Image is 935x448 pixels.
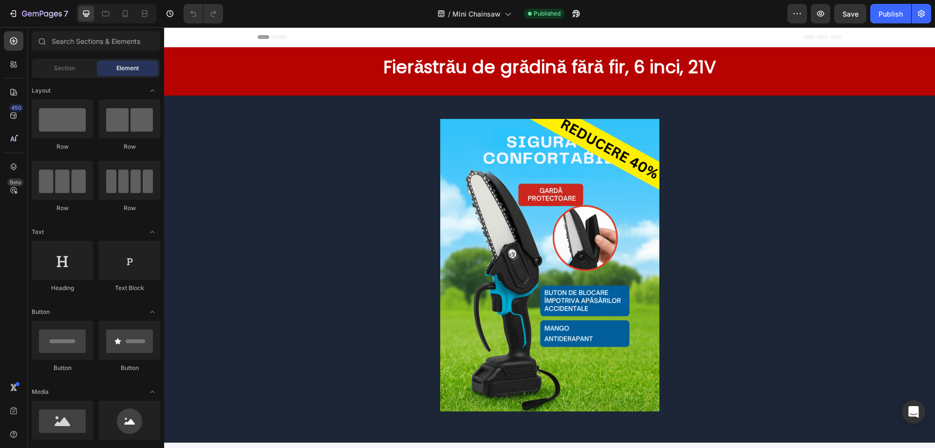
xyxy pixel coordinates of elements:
[448,9,450,19] span: /
[834,4,866,23] button: Save
[184,4,223,23] div: Undo/Redo
[145,304,160,320] span: Toggle open
[32,204,93,213] div: Row
[879,9,903,19] div: Publish
[452,9,501,19] span: Mini Chainsaw
[4,4,73,23] button: 7
[7,178,23,186] div: Beta
[32,228,44,236] span: Text
[54,64,75,73] span: Section
[64,8,68,19] p: 7
[32,388,49,396] span: Media
[99,364,160,372] div: Button
[842,10,859,18] span: Save
[32,308,50,316] span: Button
[32,31,160,51] input: Search Sections & Elements
[870,4,911,23] button: Publish
[99,284,160,292] div: Text Block
[32,86,51,95] span: Layout
[145,384,160,400] span: Toggle open
[99,142,160,151] div: Row
[164,27,935,448] iframe: Design area
[32,142,93,151] div: Row
[9,104,23,112] div: 450
[534,9,561,18] span: Published
[145,83,160,98] span: Toggle open
[99,204,160,213] div: Row
[116,64,139,73] span: Element
[145,224,160,240] span: Toggle open
[32,364,93,372] div: Button
[276,92,495,384] img: gempages_570875230684185415-59ce3374-73af-4f60-a23f-686ce70051a5.png
[902,400,925,424] div: Open Intercom Messenger
[32,284,93,292] div: Heading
